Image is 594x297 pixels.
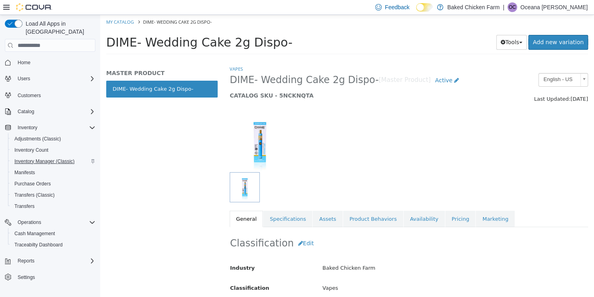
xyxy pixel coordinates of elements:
img: 150 [129,97,190,157]
span: Transfers [11,201,95,211]
a: Transfers [11,201,38,211]
div: Vapes [216,266,494,281]
button: Transfers (Classic) [8,189,99,201]
span: Purchase Orders [14,181,51,187]
span: Home [18,59,30,66]
span: Catalog [14,107,95,116]
span: Catalog [18,108,34,115]
span: Purchase Orders [11,179,95,189]
button: Adjustments (Classic) [8,133,99,144]
h5: CATALOG SKU - 5NCKNQTA [129,77,395,84]
span: [DATE] [470,81,488,87]
span: Cash Management [11,229,95,238]
span: Home [14,57,95,67]
button: Purchase Orders [8,178,99,189]
h2: Classification [130,221,487,236]
p: Oceana [PERSON_NAME] [520,2,588,12]
h5: MASTER PRODUCT [6,55,117,62]
span: Transfers [14,203,34,210]
span: Inventory Manager (Classic) [14,158,75,165]
a: Product Behaviors [243,196,303,213]
a: Manifests [11,168,38,177]
button: Tools [396,20,427,35]
button: Edit [194,221,218,236]
span: English - US [438,59,477,71]
span: Inventory [14,123,95,132]
button: Traceabilty Dashboard [8,239,99,250]
button: Catalog [2,106,99,117]
span: Last Updated: [434,81,470,87]
span: Operations [14,218,95,227]
span: Inventory [18,124,37,131]
a: Marketing [376,196,414,213]
a: Purchase Orders [11,179,54,189]
span: Users [18,75,30,82]
button: Settings [2,271,99,283]
a: Adjustments (Classic) [11,134,64,144]
a: Settings [14,273,38,282]
span: Load All Apps in [GEOGRAPHIC_DATA] [22,20,95,36]
p: Baked Chicken Farm [447,2,500,12]
a: Home [14,58,34,67]
button: Inventory [2,122,99,133]
a: Vapes [129,51,143,57]
span: DIME- Wedding Cake 2g Dispo- [129,59,279,71]
span: Manifests [11,168,95,177]
a: DIME- Wedding Cake 2g Dispo- [6,66,117,83]
span: Settings [18,274,35,281]
a: Inventory Manager (Classic) [11,157,78,166]
button: Inventory Manager (Classic) [8,156,99,167]
span: Active [335,62,352,69]
button: Users [2,73,99,84]
a: Cash Management [11,229,58,238]
span: Settings [14,272,95,282]
a: English - US [438,58,488,72]
span: Traceabilty Dashboard [11,240,95,250]
button: Users [14,74,33,83]
span: Reports [18,258,34,264]
span: Classification [130,270,169,276]
span: Traceabilty Dashboard [14,242,63,248]
button: Catalog [14,107,37,116]
button: Cash Management [8,228,99,239]
button: Reports [2,255,99,266]
button: Manifests [8,167,99,178]
div: Baked Chicken Farm [216,246,494,260]
span: DIME- Wedding Cake 2g Dispo- [43,4,112,10]
a: Assets [212,196,242,213]
button: Operations [14,218,44,227]
span: Transfers (Classic) [14,192,55,198]
a: Active [330,58,363,73]
button: Inventory [14,123,40,132]
div: Oceana Castro [507,2,517,12]
span: DIME- Wedding Cake 2g Dispo- [6,20,192,35]
button: Operations [2,217,99,228]
a: General [129,196,163,213]
span: Adjustments (Classic) [14,136,61,142]
span: Industry [130,250,155,256]
p: | [503,2,504,12]
span: Reports [14,256,95,266]
button: Transfers [8,201,99,212]
span: Adjustments (Classic) [11,134,95,144]
a: Inventory Count [11,145,52,155]
a: My Catalog [6,4,34,10]
a: Pricing [345,196,376,213]
span: Inventory Count [14,147,48,153]
span: Users [14,74,95,83]
span: Manifests [14,169,35,176]
span: Cash Management [14,230,55,237]
input: Dark Mode [416,3,433,12]
span: Inventory Manager (Classic) [11,157,95,166]
span: Inventory Count [11,145,95,155]
a: Transfers (Classic) [11,190,58,200]
span: Customers [14,90,95,100]
button: Reports [14,256,38,266]
button: Home [2,57,99,68]
span: Transfers (Classic) [11,190,95,200]
span: Feedback [385,3,409,11]
button: Inventory Count [8,144,99,156]
a: Specifications [163,196,212,213]
span: Operations [18,219,41,226]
